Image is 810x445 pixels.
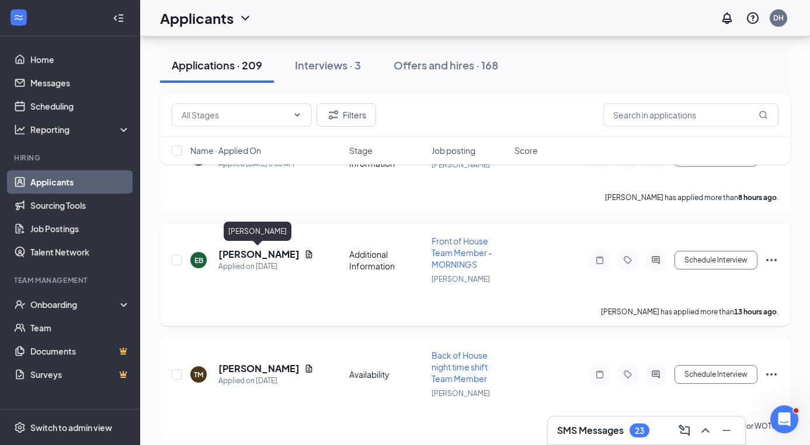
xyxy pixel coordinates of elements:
[30,240,130,264] a: Talent Network
[349,369,425,380] div: Availability
[719,423,733,437] svg: Minimize
[746,11,760,25] svg: QuestionInfo
[603,103,778,127] input: Search in applications
[304,364,314,373] svg: Document
[14,422,26,433] svg: Settings
[13,12,25,23] svg: WorkstreamLogo
[649,255,663,265] svg: ActiveChat
[432,145,475,156] span: Job posting
[30,299,120,310] div: Onboarding
[635,426,644,436] div: 23
[349,248,425,272] div: Additional Information
[720,11,734,25] svg: Notifications
[30,124,131,135] div: Reporting
[593,255,607,265] svg: Note
[30,170,130,194] a: Applicants
[773,13,784,23] div: DH
[218,261,314,272] div: Applied on [DATE]
[675,365,757,384] button: Schedule Interview
[218,248,300,261] h5: [PERSON_NAME]
[675,421,694,440] button: ComposeMessage
[621,255,635,265] svg: Tag
[194,255,203,265] div: EB
[759,110,768,120] svg: MagnifyingGlass
[621,370,635,379] svg: Tag
[764,253,778,267] svg: Ellipses
[194,370,203,380] div: TM
[304,250,314,259] svg: Document
[14,275,128,285] div: Team Management
[218,375,314,387] div: Applied on [DATE]
[698,423,712,437] svg: ChevronUp
[734,307,777,316] b: 13 hours ago
[14,299,26,310] svg: UserCheck
[432,236,492,269] span: Front of House Team Member - MORNINGS
[172,58,262,72] div: Applications · 209
[514,145,538,156] span: Score
[717,421,736,440] button: Minimize
[224,222,291,241] div: [PERSON_NAME]
[14,124,26,135] svg: Analysis
[30,94,130,118] a: Scheduling
[295,58,361,72] div: Interviews · 3
[238,11,252,25] svg: ChevronDown
[182,108,288,121] input: All Stages
[432,389,490,398] span: [PERSON_NAME]
[770,405,798,433] iframe: Intercom live chat
[326,108,340,122] svg: Filter
[30,194,130,217] a: Sourcing Tools
[764,367,778,381] svg: Ellipses
[293,110,302,120] svg: ChevronDown
[30,339,130,363] a: DocumentsCrown
[317,103,376,127] button: Filter Filters
[30,316,130,339] a: Team
[218,362,300,375] h5: [PERSON_NAME]
[30,422,112,433] div: Switch to admin view
[557,424,624,437] h3: SMS Messages
[14,153,128,163] div: Hiring
[677,423,691,437] svg: ComposeMessage
[30,71,130,94] a: Messages
[593,370,607,379] svg: Note
[30,217,130,240] a: Job Postings
[432,275,490,283] span: [PERSON_NAME]
[601,307,778,317] p: [PERSON_NAME] has applied more than .
[30,363,130,386] a: SurveysCrown
[432,350,488,384] span: Back of House night time shift Team Member
[160,8,234,28] h1: Applicants
[113,12,124,24] svg: Collapse
[394,58,498,72] div: Offers and hires · 168
[349,145,373,156] span: Stage
[605,192,778,202] p: [PERSON_NAME] has applied more than .
[696,421,715,440] button: ChevronUp
[738,193,777,202] b: 8 hours ago
[649,370,663,379] svg: ActiveChat
[190,145,261,156] span: Name · Applied On
[30,48,130,71] a: Home
[675,251,757,269] button: Schedule Interview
